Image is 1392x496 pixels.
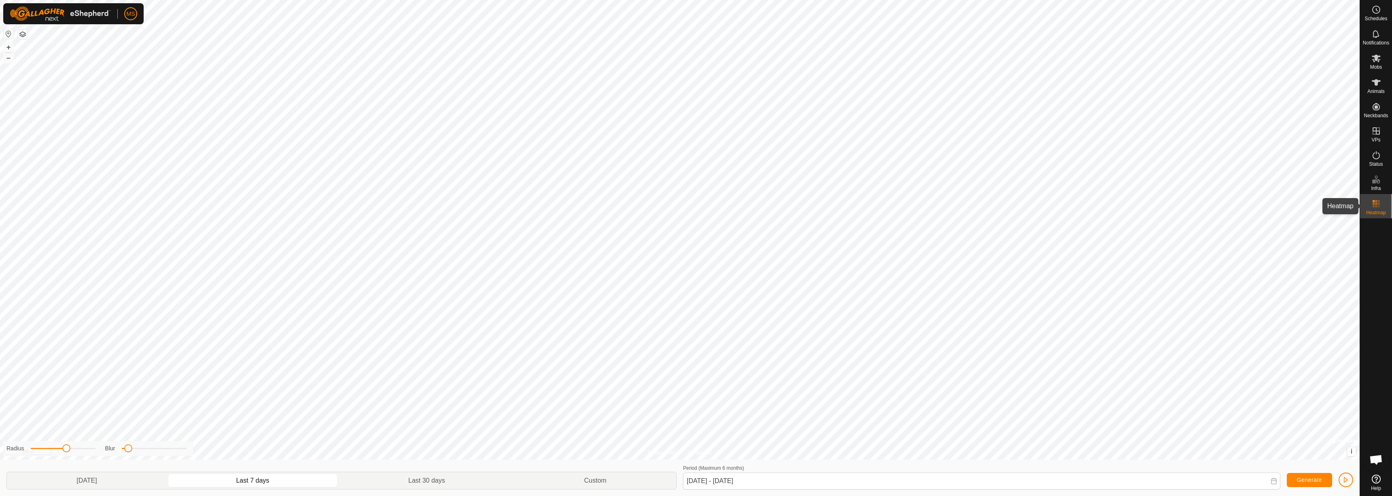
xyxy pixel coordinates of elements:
[127,10,135,18] span: MS
[1297,477,1322,483] span: Generate
[584,476,607,485] span: Custom
[1347,447,1356,456] button: i
[1367,89,1385,94] span: Animals
[4,29,13,39] button: Reset Map
[1287,473,1332,487] button: Generate
[1351,448,1352,455] span: i
[10,6,111,21] img: Gallagher Logo
[1366,210,1386,215] span: Heatmap
[6,444,24,453] label: Radius
[1360,471,1392,494] a: Help
[1369,162,1383,167] span: Status
[1371,137,1380,142] span: VPs
[1370,65,1382,70] span: Mobs
[1363,40,1389,45] span: Notifications
[648,449,678,456] a: Privacy Policy
[4,53,13,63] button: –
[4,42,13,52] button: +
[1371,486,1381,491] span: Help
[1364,447,1388,472] div: Open chat
[688,449,712,456] a: Contact Us
[1364,16,1387,21] span: Schedules
[683,465,744,471] label: Period (Maximum 6 months)
[18,30,28,39] button: Map Layers
[408,476,445,485] span: Last 30 days
[105,444,115,453] label: Blur
[236,476,269,485] span: Last 7 days
[1364,113,1388,118] span: Neckbands
[1371,186,1381,191] span: Infra
[76,476,97,485] span: [DATE]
